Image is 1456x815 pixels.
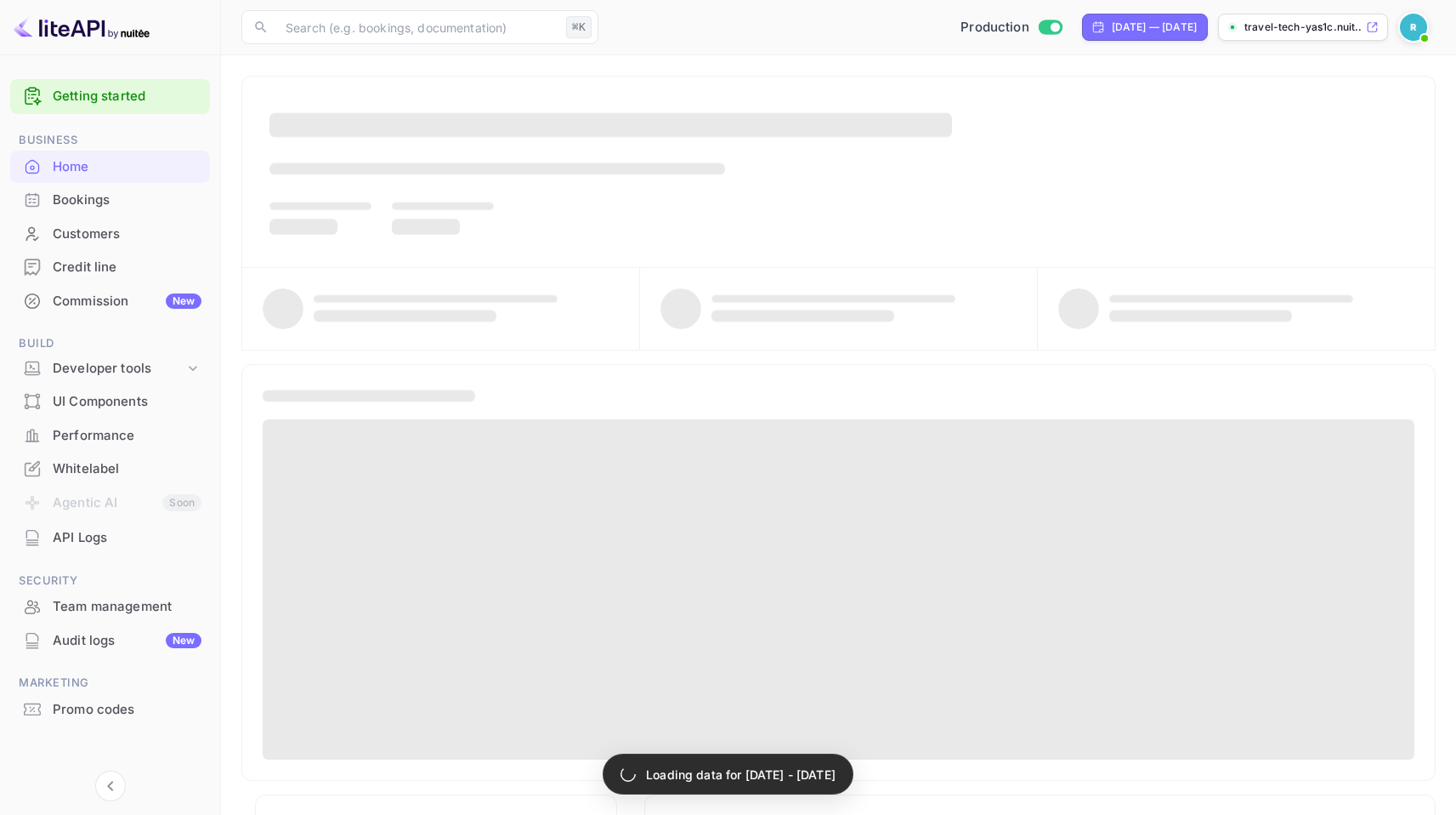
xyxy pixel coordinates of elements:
a: API Logs [10,521,210,553]
div: Credit line [10,251,210,284]
div: Developer tools [53,359,184,379]
div: Whitelabel [53,459,201,479]
div: Audit logs [53,631,201,651]
span: Business [10,131,210,150]
a: Team management [10,590,210,622]
div: API Logs [10,521,210,555]
div: Promo codes [10,693,210,727]
span: Security [10,572,210,590]
div: Team management [53,597,201,617]
div: Getting started [10,79,210,114]
a: Whitelabel [10,453,210,484]
input: Search (e.g. bookings, documentation) [275,10,559,44]
a: Audit logsNew [10,624,210,656]
div: Developer tools [10,354,210,384]
div: Bookings [53,191,201,210]
div: ⌘K [566,16,592,38]
div: Audit logsNew [10,624,210,658]
div: Commission [53,292,201,311]
p: travel-tech-yas1c.nuit... [1244,20,1363,35]
div: UI Components [53,392,201,412]
div: Customers [10,218,210,251]
a: Performance [10,419,210,451]
a: Home [10,151,210,182]
div: API Logs [53,528,201,548]
div: Home [53,157,201,177]
div: Performance [53,426,201,446]
div: Credit line [53,258,201,277]
span: Production [960,18,1029,37]
img: LiteAPI logo [14,14,150,41]
a: Bookings [10,184,210,215]
a: Promo codes [10,693,210,725]
div: Performance [10,419,210,453]
div: Home [10,151,210,184]
a: Credit line [10,251,210,282]
span: Marketing [10,674,210,692]
span: Build [10,334,210,353]
div: New [166,633,201,648]
a: Customers [10,218,210,249]
div: Team management [10,590,210,624]
div: Whitelabel [10,453,210,486]
div: CommissionNew [10,285,210,318]
img: Revolut [1400,14,1427,41]
div: Customers [53,225,201,244]
div: [DATE] — [DATE] [1112,20,1197,35]
a: CommissionNew [10,285,210,316]
a: Getting started [53,87,201,106]
div: New [166,294,201,309]
div: Promo codes [53,700,201,720]
div: Bookings [10,184,210,217]
a: UI Components [10,385,210,417]
div: Switch to Sandbox mode [954,18,1068,37]
div: UI Components [10,385,210,419]
p: Loading data for [DATE] - [DATE] [646,766,836,784]
button: Collapse navigation [95,771,126,801]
